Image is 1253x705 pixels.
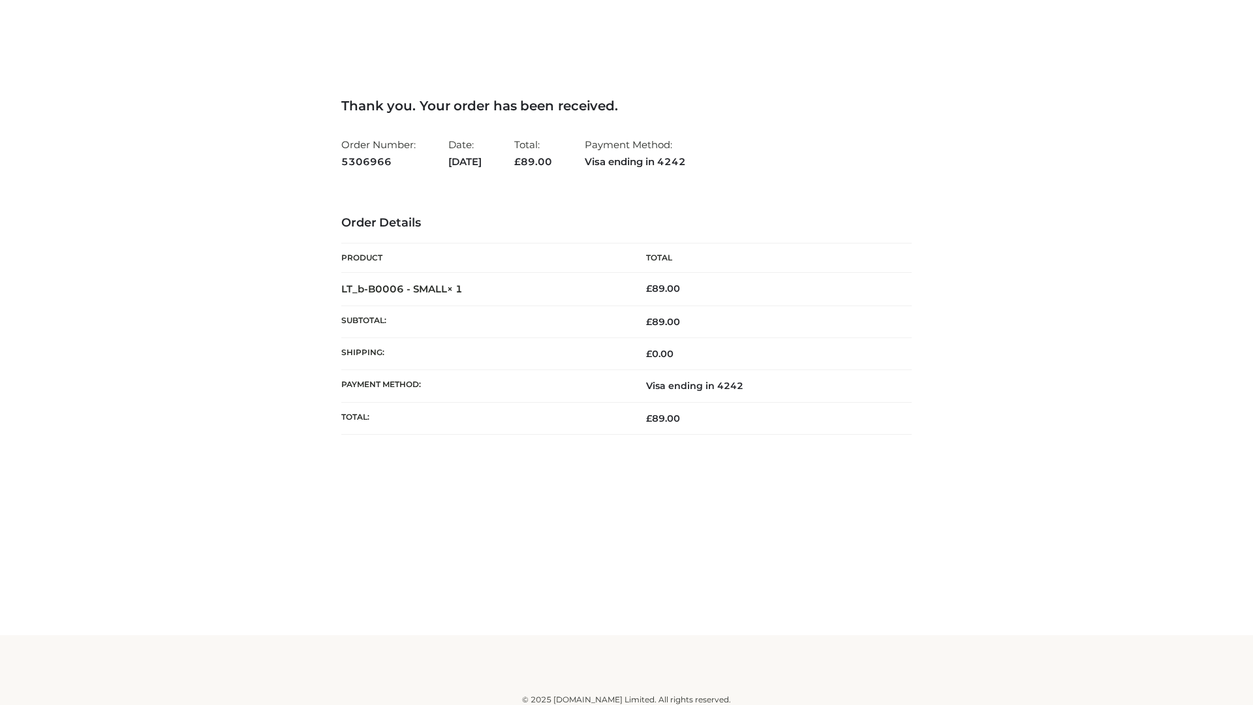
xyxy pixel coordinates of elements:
bdi: 89.00 [646,283,680,294]
span: £ [646,413,652,424]
span: £ [646,316,652,328]
th: Subtotal: [341,305,626,337]
th: Total: [341,402,626,434]
span: £ [646,348,652,360]
h3: Thank you. Your order has been received. [341,98,912,114]
bdi: 0.00 [646,348,673,360]
strong: × 1 [447,283,463,295]
th: Total [626,243,912,273]
li: Order Number: [341,133,416,173]
strong: LT_b-B0006 - SMALL [341,283,463,295]
strong: Visa ending in 4242 [585,153,686,170]
th: Product [341,243,626,273]
span: 89.00 [646,413,680,424]
h3: Order Details [341,216,912,230]
li: Total: [514,133,552,173]
td: Visa ending in 4242 [626,370,912,402]
th: Payment method: [341,370,626,402]
span: £ [514,155,521,168]
li: Payment Method: [585,133,686,173]
li: Date: [448,133,482,173]
span: £ [646,283,652,294]
strong: 5306966 [341,153,416,170]
strong: [DATE] [448,153,482,170]
th: Shipping: [341,338,626,370]
span: 89.00 [514,155,552,168]
span: 89.00 [646,316,680,328]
